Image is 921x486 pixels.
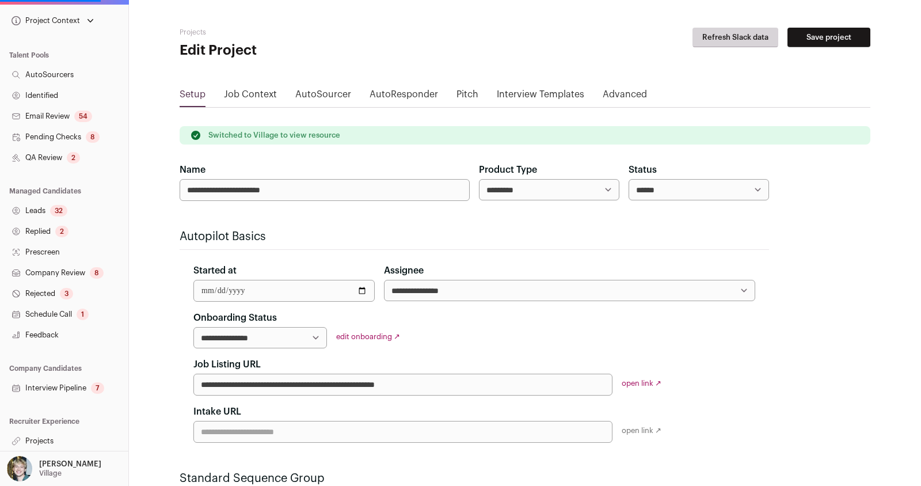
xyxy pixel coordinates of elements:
[180,41,410,60] h1: Edit Project
[55,226,68,237] div: 2
[193,358,261,371] label: Job Listing URL
[180,28,410,37] h2: Projects
[77,309,89,320] div: 1
[497,88,584,106] a: Interview Templates
[479,163,537,177] label: Product Type
[787,28,870,47] button: Save project
[692,28,778,47] button: Refresh Slack data
[74,111,92,122] div: 54
[603,88,647,106] a: Advanced
[180,229,769,245] h2: Autopilot Basics
[224,88,277,106] a: Job Context
[91,382,104,394] div: 7
[86,131,100,143] div: 8
[60,288,73,299] div: 3
[39,469,62,478] p: Village
[193,311,277,325] label: Onboarding Status
[180,163,205,177] label: Name
[629,163,657,177] label: Status
[50,205,67,217] div: 32
[9,16,80,25] div: Project Context
[39,460,101,469] p: [PERSON_NAME]
[5,456,104,481] button: Open dropdown
[295,88,351,106] a: AutoSourcer
[193,405,241,419] label: Intake URL
[7,456,32,481] img: 6494470-medium_jpg
[67,152,80,164] div: 2
[9,13,96,29] button: Open dropdown
[370,88,438,106] a: AutoResponder
[336,333,400,340] a: edit onboarding ↗
[384,264,424,278] label: Assignee
[193,264,237,278] label: Started at
[622,379,661,387] a: open link ↗
[208,131,340,140] p: Switched to Village to view resource
[456,88,478,106] a: Pitch
[180,88,205,106] a: Setup
[90,267,104,279] div: 8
